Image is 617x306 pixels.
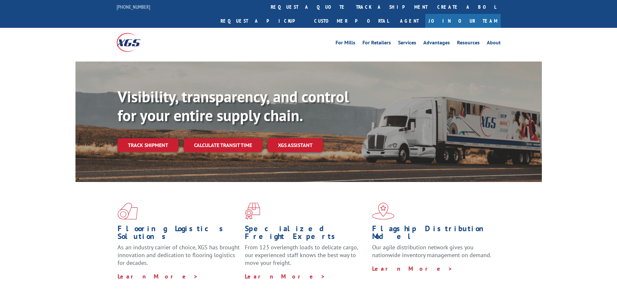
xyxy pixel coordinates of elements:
h1: Flooring Logistics Solutions [118,225,240,244]
a: Track shipment [118,138,178,152]
a: Customer Portal [309,14,394,28]
a: XGS ASSISTANT [268,138,323,152]
img: xgs-icon-flagship-distribution-model-red [372,203,394,220]
img: xgs-icon-focused-on-flooring-red [245,203,260,220]
a: For Mills [336,40,355,47]
a: Request a pickup [216,14,309,28]
b: Visibility, transparency, and control for your entire supply chain. [118,86,349,125]
a: About [487,40,501,47]
a: Agent [394,14,425,28]
a: [PHONE_NUMBER] [117,4,150,10]
a: For Retailers [362,40,391,47]
a: Learn More > [372,265,453,272]
a: Calculate transit time [184,138,262,152]
a: Join Our Team [425,14,501,28]
a: Services [398,40,416,47]
span: As an industry carrier of choice, XGS has brought innovation and dedication to flooring logistics... [118,244,240,266]
a: Advantages [423,40,450,47]
h1: Specialized Freight Experts [245,225,367,244]
p: From 123 overlength loads to delicate cargo, our experienced staff knows the best way to move you... [245,244,367,272]
img: xgs-icon-total-supply-chain-intelligence-red [118,203,138,220]
a: Learn More > [245,273,326,280]
a: Learn More > [118,273,198,280]
h1: Flagship Distribution Model [372,225,495,244]
span: Our agile distribution network gives you nationwide inventory management on demand. [372,244,491,259]
a: Resources [457,40,480,47]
